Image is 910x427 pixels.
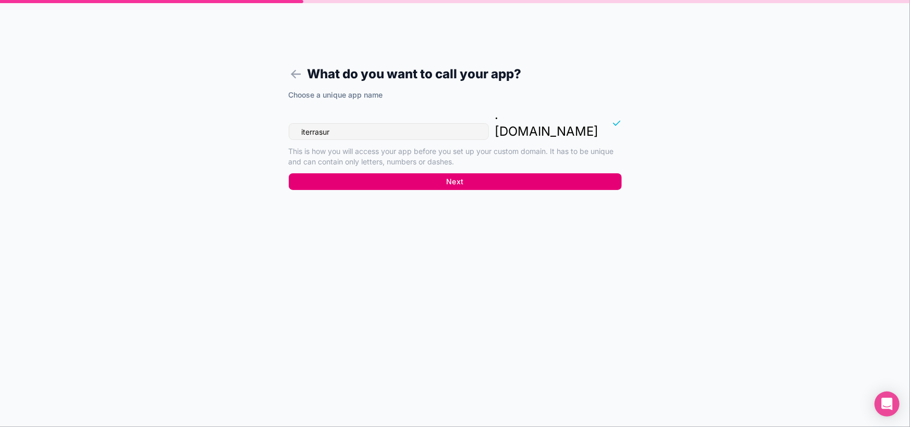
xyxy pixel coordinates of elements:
[875,392,900,417] div: Open Intercom Messenger
[289,146,622,167] p: This is how you will access your app before you set up your custom domain. It has to be unique an...
[495,106,599,140] p: . [DOMAIN_NAME]
[289,123,489,140] input: iterrasur
[289,90,383,100] label: Choose a unique app name
[289,173,622,190] button: Next
[289,65,622,84] h1: What do you want to call your app?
